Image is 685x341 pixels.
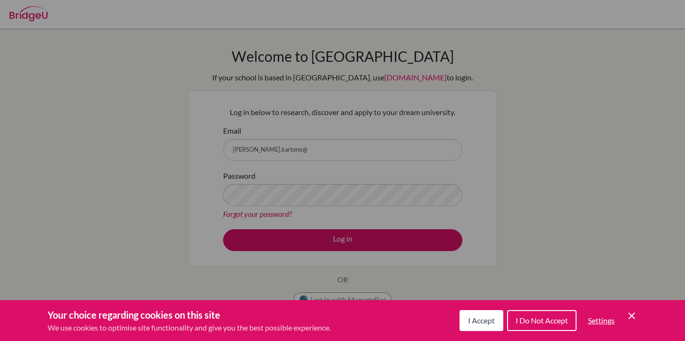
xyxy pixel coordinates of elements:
[48,322,331,333] p: We use cookies to optimise site functionality and give you the best possible experience.
[588,316,615,325] span: Settings
[516,316,568,325] span: I Do Not Accept
[626,310,637,322] button: Save and close
[507,310,577,331] button: I Do Not Accept
[580,311,622,330] button: Settings
[460,310,503,331] button: I Accept
[468,316,495,325] span: I Accept
[48,308,331,322] h3: Your choice regarding cookies on this site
